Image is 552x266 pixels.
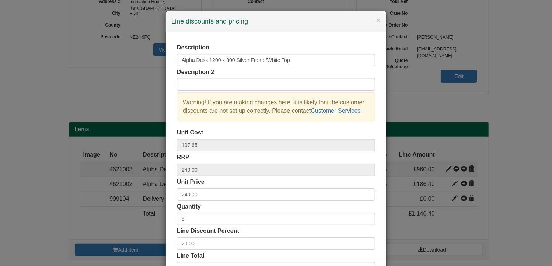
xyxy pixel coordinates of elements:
label: Line Total [177,252,204,260]
h4: Line discounts and pricing [171,17,381,27]
label: Description [177,43,209,52]
label: Unit Price [177,178,205,186]
label: RRP [177,153,189,162]
div: Warning! If you are making changes here, it is likely that the customer discounts are not set up ... [177,92,375,121]
a: Customer Services [311,108,360,114]
label: Unit Cost [177,129,203,137]
label: Quantity [177,203,201,211]
label: Line Discount Percent [177,227,239,235]
button: × [376,16,381,24]
label: Description 2 [177,68,214,77]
